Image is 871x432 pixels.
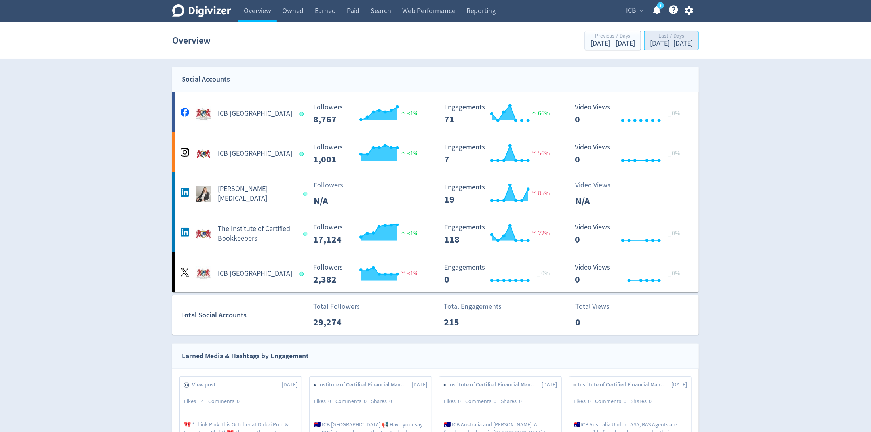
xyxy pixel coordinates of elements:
[303,232,310,236] span: Data last synced: 7 Oct 2025, 3:01am (AEDT)
[184,398,208,405] div: Likes
[671,381,687,389] span: [DATE]
[300,272,306,276] span: Data last synced: 7 Oct 2025, 4:02pm (AEDT)
[399,149,419,157] span: <1%
[575,180,621,191] p: Video Views
[172,92,699,132] a: ICB Australia undefinedICB [GEOGRAPHIC_DATA] Followers --- Followers 8,767 <1% Engagements 71 Eng...
[196,186,211,202] img: Amanda Linton undefined
[182,350,309,362] div: Earned Media & Hashtags by Engagement
[668,270,681,277] span: _ 0%
[314,194,359,208] p: N/A
[575,301,621,312] p: Total Views
[399,109,407,115] img: positive-performance.svg
[465,398,501,405] div: Comments
[364,398,367,405] span: 0
[444,301,502,312] p: Total Engagements
[440,184,559,205] svg: Engagements 19
[181,310,308,321] div: Total Social Accounts
[196,106,211,122] img: ICB Australia undefined
[440,103,559,124] svg: Engagements 71
[399,149,407,155] img: positive-performance.svg
[218,184,296,203] h5: [PERSON_NAME][MEDICAL_DATA]
[626,4,636,17] span: ICB
[399,109,419,117] span: <1%
[172,212,699,252] a: The Institute of Certified Bookkeepers undefinedThe Institute of Certified Bookkeepers Followers ...
[192,381,220,389] span: View post
[218,224,296,243] h5: The Institute of Certified Bookkeepers
[530,229,538,235] img: negative-performance.svg
[571,224,690,245] svg: Video Views 0
[575,194,621,208] p: N/A
[588,398,591,405] span: 0
[300,152,306,156] span: Data last synced: 7 Oct 2025, 4:02pm (AEDT)
[644,31,699,50] button: Last 7 Days[DATE]- [DATE]
[237,398,240,405] span: 0
[649,398,652,405] span: 0
[196,266,211,282] img: ICB Australia undefined
[399,229,419,237] span: <1%
[530,149,550,157] span: 56%
[591,40,635,47] div: [DATE] - [DATE]
[399,229,407,235] img: positive-performance.svg
[530,109,538,115] img: positive-performance.svg
[530,189,538,195] img: negative-performance.svg
[578,381,671,389] span: Institute of Certified Financial Managers [GEOGRAPHIC_DATA] [GEOGRAPHIC_DATA] ICFM & ICB
[218,109,292,119] h5: ICB [GEOGRAPHIC_DATA]
[537,270,550,277] span: _ 0%
[314,180,359,191] p: Followers
[310,143,428,164] svg: Followers ---
[300,112,306,116] span: Data last synced: 7 Oct 2025, 4:02pm (AEDT)
[196,226,211,242] img: The Institute of Certified Bookkeepers undefined
[328,398,331,405] span: 0
[313,301,360,312] p: Total Followers
[208,398,244,405] div: Comments
[172,28,211,53] h1: Overview
[624,398,626,405] span: 0
[542,381,557,389] span: [DATE]
[660,3,662,8] text: 5
[494,398,496,405] span: 0
[412,381,427,389] span: [DATE]
[650,40,693,47] div: [DATE] - [DATE]
[595,398,631,405] div: Comments
[519,398,522,405] span: 0
[571,103,690,124] svg: Video Views 0
[198,398,204,405] span: 14
[571,143,690,164] svg: Video Views 0
[530,109,550,117] span: 66%
[440,264,559,285] svg: Engagements 0
[668,109,681,117] span: _ 0%
[440,224,559,245] svg: Engagements 118
[182,74,230,85] div: Social Accounts
[530,149,538,155] img: negative-performance.svg
[335,398,371,405] div: Comments
[310,103,428,124] svg: Followers ---
[172,132,699,172] a: ICB Australia undefinedICB [GEOGRAPHIC_DATA] Followers --- Followers 1,001 <1% Engagements 7 Enga...
[319,381,412,389] span: Institute of Certified Financial Managers [GEOGRAPHIC_DATA] [GEOGRAPHIC_DATA] ICFM & ICB
[172,252,699,292] a: ICB Australia undefinedICB [GEOGRAPHIC_DATA] Followers --- Followers 2,382 <1% Engagements 0 Enga...
[530,189,550,197] span: 85%
[440,143,559,164] svg: Engagements 7
[218,149,292,159] h5: ICB [GEOGRAPHIC_DATA]
[389,398,392,405] span: 0
[196,146,211,162] img: ICB Australia undefined
[530,229,550,237] span: 22%
[585,31,641,50] button: Previous 7 Days[DATE] - [DATE]
[574,398,595,405] div: Likes
[623,4,646,17] button: ICB
[399,270,407,275] img: negative-performance.svg
[218,269,292,279] h5: ICB [GEOGRAPHIC_DATA]
[591,33,635,40] div: Previous 7 Days
[444,398,465,405] div: Likes
[399,270,419,277] span: <1%
[657,2,664,9] a: 5
[313,315,359,329] p: 29,274
[282,381,297,389] span: [DATE]
[310,224,428,245] svg: Followers ---
[638,7,645,14] span: expand_more
[501,398,526,405] div: Shares
[668,149,681,157] span: _ 0%
[571,264,690,285] svg: Video Views 0
[650,33,693,40] div: Last 7 Days
[631,398,656,405] div: Shares
[575,315,621,329] p: 0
